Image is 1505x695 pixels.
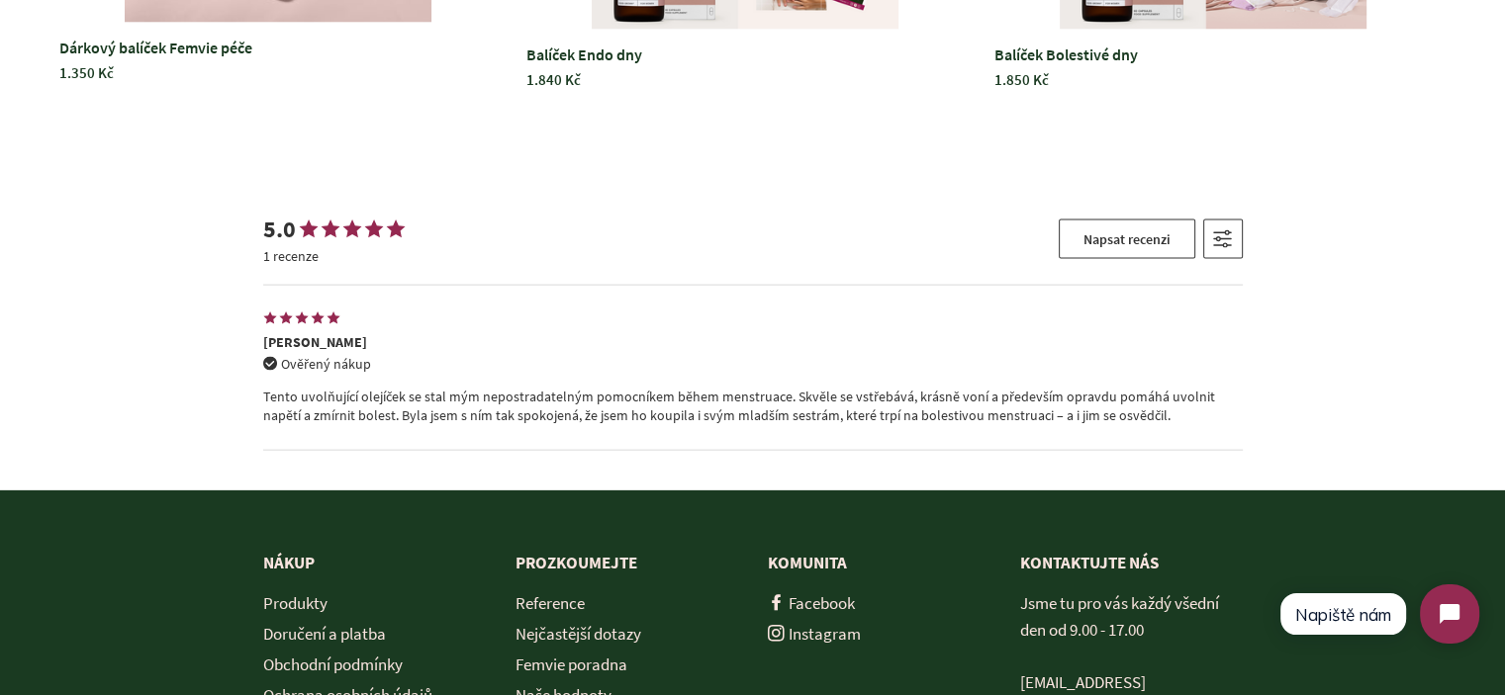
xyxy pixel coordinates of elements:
[526,30,964,105] a: Balíček Endo dny 1.840 Kč
[993,43,1431,67] span: Balíček Bolestivé dny
[263,247,319,265] p: 1 recenze
[59,63,114,82] span: 1.350 Kč
[263,214,296,244] span: 5.0
[526,43,964,67] span: Balíček Endo dny
[768,623,861,645] a: Instagram
[516,653,627,675] a: Femvie poradna
[263,550,486,576] p: Nákup
[263,623,386,645] a: Doručení a platba
[263,592,328,614] a: Produkty
[768,592,855,614] a: Facebook
[993,30,1431,105] a: Balíček Bolestivé dny 1.850 Kč
[1020,550,1243,576] p: KONTAKTUJTE NÁS
[516,550,738,576] p: Prozkoumejte
[263,333,367,351] span: [PERSON_NAME]
[516,592,585,614] a: Reference
[263,388,1243,426] p: Tento uvolňující olejíček se stal mým nepostradatelným pomocníkem během menstruace. Skvěle se vst...
[59,36,497,60] span: Dárkový balíček Femvie péče
[281,355,371,373] span: Ověřený nákup
[263,653,403,675] a: Obchodní podmínky
[1059,219,1195,259] button: Napsat recenzi
[1262,567,1496,660] iframe: Tidio Chat
[59,23,497,98] a: Dárkový balíček Femvie péče 1.350 Kč
[526,70,581,89] span: 1.840 Kč
[768,550,990,576] p: Komunita
[516,623,641,645] a: Nejčastější dotazy
[993,70,1048,89] span: 1.850 Kč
